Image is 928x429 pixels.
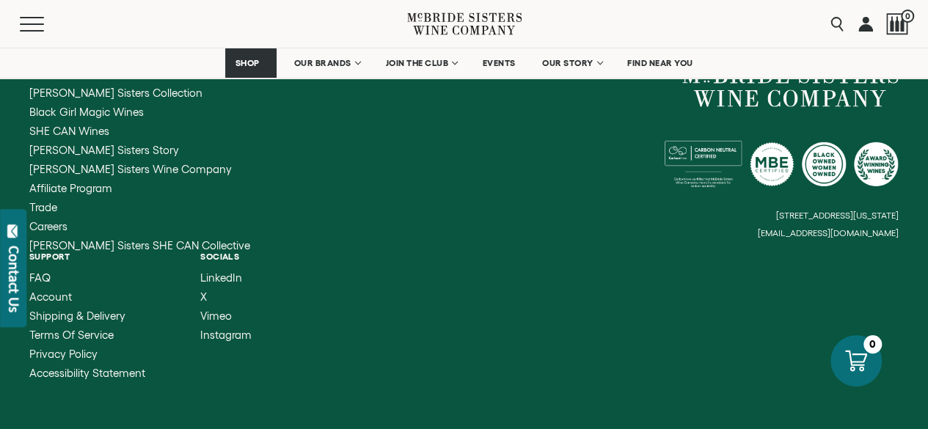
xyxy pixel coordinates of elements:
[29,87,250,99] a: McBride Sisters Collection
[682,67,899,108] a: McBride Sisters Wine Company
[29,125,250,137] a: SHE CAN Wines
[29,144,250,156] a: McBride Sisters Story
[293,58,351,68] span: OUR BRANDS
[284,48,368,78] a: OUR BRANDS
[627,58,693,68] span: FIND NEAR YOU
[385,58,448,68] span: JOIN THE CLUB
[29,271,51,284] span: FAQ
[29,164,250,175] a: McBride Sisters Wine Company
[29,240,250,252] a: McBride Sisters SHE CAN Collective
[29,329,145,341] a: Terms of Service
[200,329,252,341] a: Instagram
[200,310,252,322] a: Vimeo
[29,367,145,379] a: Accessibility Statement
[200,291,252,303] a: X
[376,48,466,78] a: JOIN THE CLUB
[542,58,593,68] span: OUR STORY
[29,202,250,213] a: Trade
[29,163,232,175] span: [PERSON_NAME] Sisters Wine Company
[200,272,252,284] a: LinkedIn
[200,290,207,303] span: X
[7,246,21,312] div: Contact Us
[29,125,109,137] span: SHE CAN Wines
[29,310,145,322] a: Shipping & Delivery
[29,329,114,341] span: Terms of Service
[29,182,112,194] span: Affiliate Program
[29,348,98,360] span: Privacy Policy
[29,348,145,360] a: Privacy Policy
[29,106,250,118] a: Black Girl Magic Wines
[758,228,899,238] small: [EMAIL_ADDRESS][DOMAIN_NAME]
[863,335,882,353] div: 0
[235,58,260,68] span: SHOP
[29,290,72,303] span: Account
[29,239,250,252] span: [PERSON_NAME] Sisters SHE CAN Collective
[200,309,232,322] span: Vimeo
[29,106,144,118] span: Black Girl Magic Wines
[29,309,125,322] span: Shipping & Delivery
[29,272,145,284] a: FAQ
[29,201,57,213] span: Trade
[225,48,277,78] a: SHOP
[20,17,73,32] button: Mobile Menu Trigger
[200,271,242,284] span: LinkedIn
[473,48,525,78] a: EVENTS
[533,48,611,78] a: OUR STORY
[29,220,67,232] span: Careers
[901,10,914,23] span: 0
[29,144,179,156] span: [PERSON_NAME] Sisters Story
[29,291,145,303] a: Account
[29,87,202,99] span: [PERSON_NAME] Sisters Collection
[776,210,899,220] small: [STREET_ADDRESS][US_STATE]
[29,221,250,232] a: Careers
[618,48,703,78] a: FIND NEAR YOU
[29,183,250,194] a: Affiliate Program
[483,58,516,68] span: EVENTS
